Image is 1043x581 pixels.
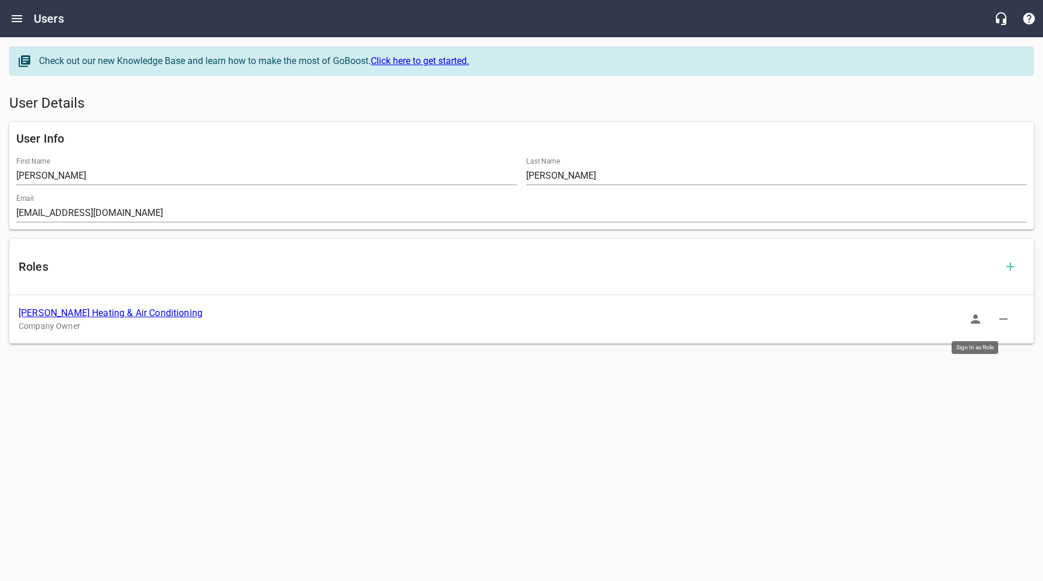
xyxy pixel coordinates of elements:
button: Add Role [996,253,1024,281]
p: Company Owner [19,320,1006,332]
div: Check out our new Knowledge Base and learn how to make the most of GoBoost. [39,54,1021,68]
h6: Roles [19,257,996,276]
h6: User Info [16,129,1027,148]
button: Open drawer [3,5,31,33]
button: Delete Role [989,305,1017,333]
button: Support Portal [1015,5,1043,33]
label: Email [16,195,34,202]
h5: User Details [9,94,1034,113]
h6: Users [34,9,64,28]
label: Last Name [526,158,560,165]
label: First Name [16,158,50,165]
a: Click here to get started. [371,55,469,66]
button: Live Chat [987,5,1015,33]
a: [PERSON_NAME] Heating & Air Conditioning [19,307,203,318]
